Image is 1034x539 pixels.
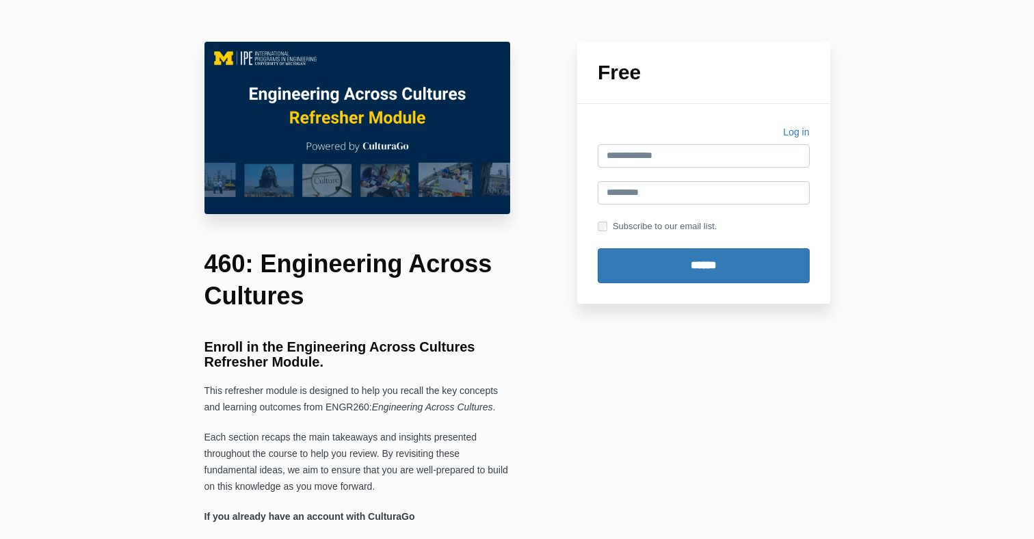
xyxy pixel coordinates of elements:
a: Log in [783,124,809,144]
span: Each section recaps the main takeaways and insights presented throughout [204,432,477,459]
input: Subscribe to our email list. [598,222,607,231]
span: This refresher module is designed to help you recall the key concepts and learning outcomes from ... [204,385,499,412]
h1: Free [598,62,810,83]
span: the course to help you review. By revisiting these fundamental ideas, we aim to ensure that you a... [204,448,508,492]
span: . [493,402,496,412]
h1: 460: Engineering Across Cultures [204,248,511,313]
label: Subscribe to our email list. [598,219,717,234]
strong: If you already have an account with CulturaGo [204,511,415,522]
img: c0f10fc-c575-6ff0-c716-7a6e5a06d1b5_EAC_460_Main_Image.png [204,42,511,214]
span: Engineering Across Cultures [372,402,493,412]
h3: Enroll in the Engineering Across Cultures Refresher Module. [204,339,511,369]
